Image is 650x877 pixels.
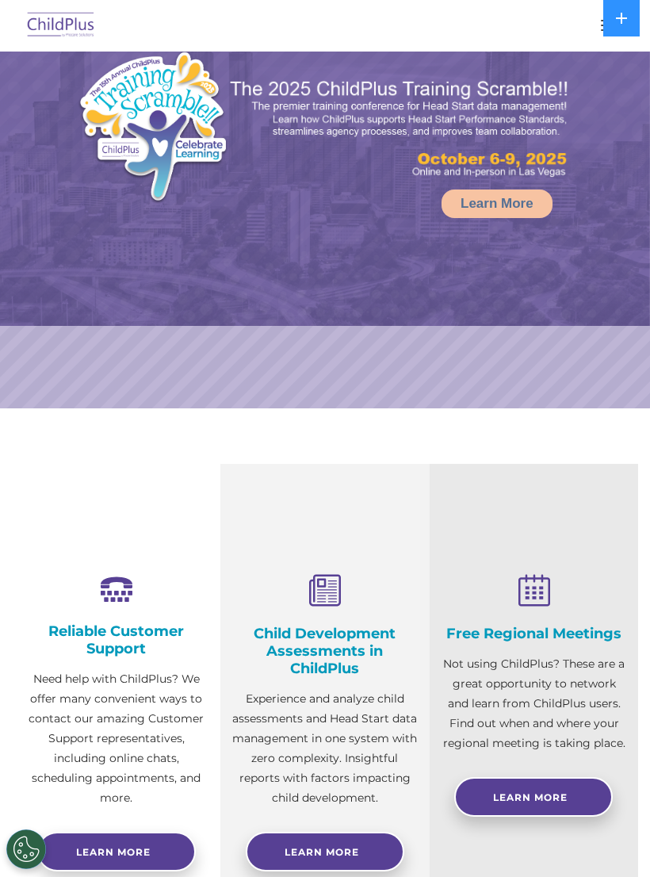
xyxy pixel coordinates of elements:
span: Learn More [493,791,568,803]
a: Learn More [454,777,613,817]
p: Not using ChildPlus? These are a great opportunity to network and learn from ChildPlus users. Fin... [442,654,626,753]
p: Experience and analyze child assessments and Head Start data management in one system with zero c... [232,689,417,808]
a: Learn More [442,190,552,218]
h4: Reliable Customer Support [24,622,208,657]
p: Need help with ChildPlus? We offer many convenient ways to contact our amazing Customer Support r... [24,669,208,808]
img: ChildPlus by Procare Solutions [24,7,98,44]
h4: Child Development Assessments in ChildPlus [232,625,417,677]
span: Learn more [76,846,151,858]
a: Learn more [37,832,196,871]
span: Learn More [285,846,359,858]
a: Learn More [246,832,404,871]
h4: Free Regional Meetings [442,625,626,642]
button: Cookies Settings [6,829,46,869]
